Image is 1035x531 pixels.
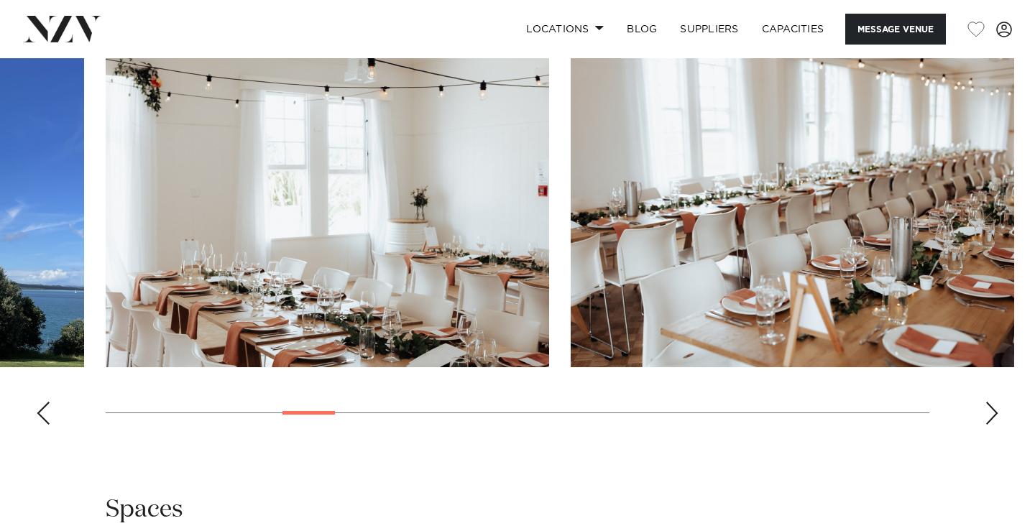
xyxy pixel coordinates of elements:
swiper-slide: 7 / 28 [106,42,549,367]
img: nzv-logo.png [23,16,101,42]
a: Locations [515,14,615,45]
h2: Spaces [106,494,183,526]
a: SUPPLIERS [668,14,750,45]
a: BLOG [615,14,668,45]
swiper-slide: 8 / 28 [571,42,1014,367]
a: Capacities [750,14,836,45]
button: Message Venue [845,14,946,45]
